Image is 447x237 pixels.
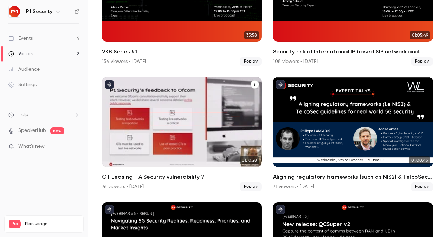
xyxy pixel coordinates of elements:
[411,57,433,66] span: Replay
[240,182,262,191] span: Replay
[9,220,21,228] span: Pro
[240,156,259,164] span: 01:10:28
[71,143,79,150] iframe: Noticeable Trigger
[273,47,433,56] h2: Security risk of International IP based SIP network and effectiveness of SIP IDS
[26,8,52,15] h6: P1 Security
[410,31,430,39] span: 01:05:49
[240,57,262,66] span: Replay
[50,127,64,134] span: new
[8,111,79,118] li: help-dropdown-opener
[273,58,318,65] div: 108 viewers • [DATE]
[273,183,314,190] div: 71 viewers • [DATE]
[8,81,37,88] div: Settings
[18,143,45,150] span: What's new
[409,156,430,164] span: 01:00:45
[102,77,262,191] a: 01:10:28GT Leasing - A Security vulnerability ?76 viewers • [DATE]Replay
[276,205,285,214] button: published
[102,173,262,181] h2: GT Leasing - A Security vulnerability ?
[18,111,28,118] span: Help
[273,77,433,191] li: Aligning regulatory frameworks (such as NIS2) & TelcoSec guidelines for real world 5G security
[8,66,40,73] div: Audience
[102,47,262,56] h2: VKB Series #1
[8,35,33,42] div: Events
[25,221,79,227] span: Plan usage
[411,182,433,191] span: Replay
[102,183,144,190] div: 76 viewers • [DATE]
[273,173,433,181] h2: Aligning regulatory frameworks (such as NIS2) & TelcoSec guidelines for real world 5G security
[9,6,20,17] img: P1 Security
[276,80,285,89] button: published
[105,80,114,89] button: published
[102,77,262,191] li: GT Leasing - A Security vulnerability ?
[273,77,433,191] a: 01:00:45Aligning regulatory frameworks (such as NIS2) & TelcoSec guidelines for real world 5G sec...
[102,58,146,65] div: 154 viewers • [DATE]
[8,50,33,57] div: Videos
[18,127,46,134] a: SpeakerHub
[105,205,114,214] button: published
[244,31,259,39] span: 35:58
